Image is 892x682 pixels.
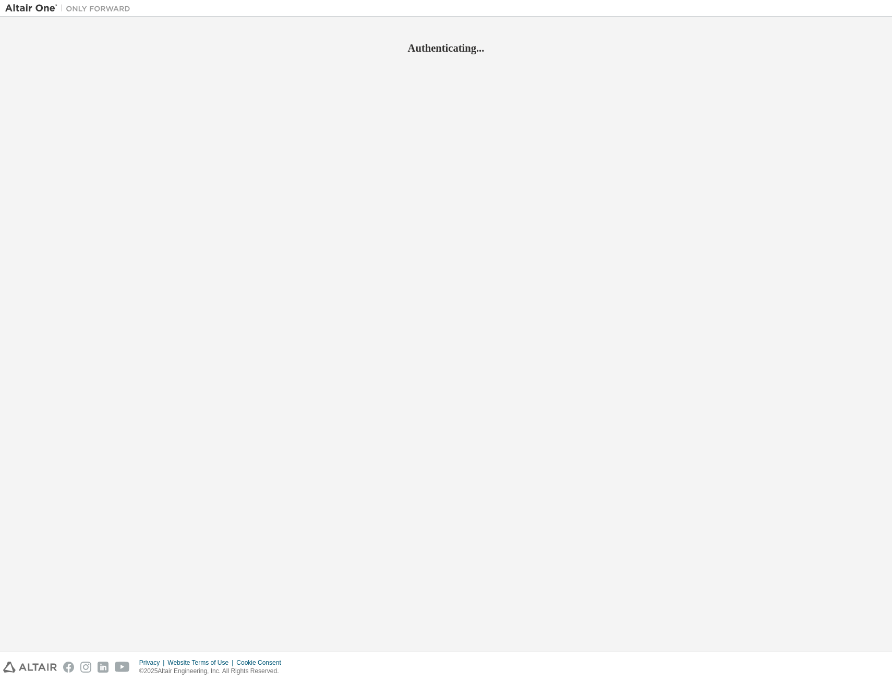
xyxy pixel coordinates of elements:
p: © 2025 Altair Engineering, Inc. All Rights Reserved. [139,667,287,676]
h2: Authenticating... [5,41,887,55]
img: facebook.svg [63,662,74,673]
img: Altair One [5,3,136,14]
div: Privacy [139,659,167,667]
img: altair_logo.svg [3,662,57,673]
div: Cookie Consent [236,659,287,667]
img: youtube.svg [115,662,130,673]
img: instagram.svg [80,662,91,673]
div: Website Terms of Use [167,659,236,667]
img: linkedin.svg [98,662,109,673]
